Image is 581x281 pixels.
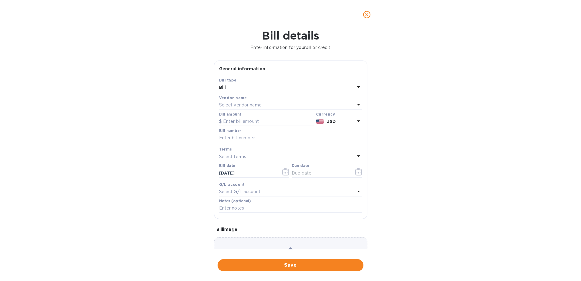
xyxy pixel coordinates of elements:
[219,164,235,168] label: Bill date
[5,29,576,42] h1: Bill details
[219,199,251,203] label: Notes (optional)
[219,66,266,71] b: General information
[219,113,241,116] label: Bill amount
[219,117,314,126] input: $ Enter bill amount
[219,154,246,160] p: Select terms
[216,226,365,232] p: Bill image
[219,102,262,108] p: Select vendor name
[219,189,260,195] p: Select G/L account
[222,262,359,269] span: Save
[316,112,335,116] b: Currency
[316,120,324,124] img: USD
[292,168,349,178] input: Due date
[219,168,277,178] input: Select date
[219,85,226,90] b: Bill
[219,182,245,187] b: G/L account
[219,147,232,151] b: Terms
[219,134,362,143] input: Enter bill number
[5,44,576,51] p: Enter information for your bill or credit
[359,7,374,22] button: close
[326,119,335,124] b: USD
[219,129,241,133] label: Bill number
[219,95,247,100] b: Vendor name
[219,204,362,213] input: Enter notes
[219,78,237,82] b: Bill type
[218,259,363,271] button: Save
[292,164,309,168] label: Due date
